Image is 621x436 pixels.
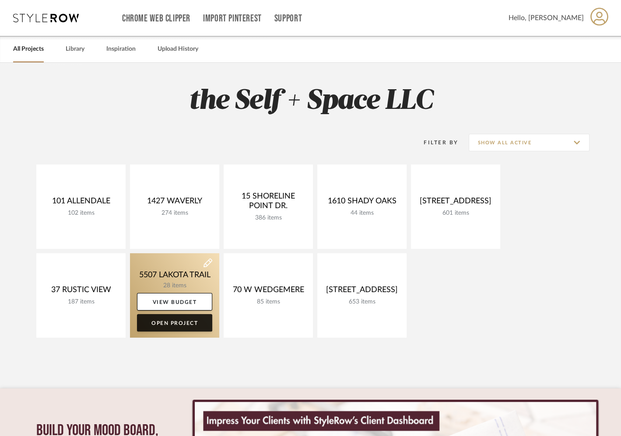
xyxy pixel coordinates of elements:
[418,209,493,217] div: 601 items
[413,138,459,147] div: Filter By
[158,43,198,55] a: Upload History
[66,43,84,55] a: Library
[324,196,400,209] div: 1610 SHADY OAKS
[137,209,212,217] div: 274 items
[324,298,400,306] div: 653 items
[43,196,119,209] div: 101 ALLENDALE
[43,285,119,298] div: 37 RUSTIC VIEW
[231,214,306,222] div: 386 items
[231,298,306,306] div: 85 items
[43,298,119,306] div: 187 items
[418,196,493,209] div: [STREET_ADDRESS]
[274,15,302,22] a: Support
[122,15,190,22] a: Chrome Web Clipper
[509,13,584,23] span: Hello, [PERSON_NAME]
[324,285,400,298] div: [STREET_ADDRESS]
[137,293,212,310] a: View Budget
[203,15,262,22] a: Import Pinterest
[13,43,44,55] a: All Projects
[106,43,136,55] a: Inspiration
[43,209,119,217] div: 102 items
[324,209,400,217] div: 44 items
[137,314,212,331] a: Open Project
[137,196,212,209] div: 1427 WAVERLY
[231,285,306,298] div: 70 W WEDGEMERE
[231,192,306,214] div: 15 SHORELINE POINT DR.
